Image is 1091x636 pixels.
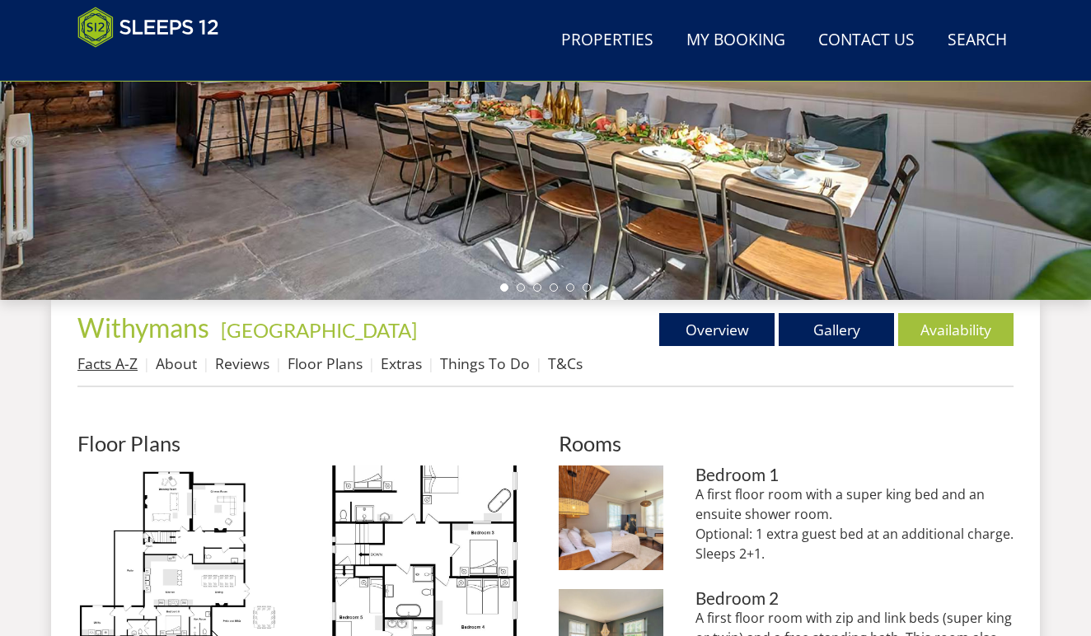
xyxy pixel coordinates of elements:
a: Properties [555,22,660,59]
span: Withymans [77,311,209,344]
a: About [156,353,197,373]
a: Overview [659,313,775,346]
img: Bedroom 1 [559,465,663,570]
a: Extras [381,353,422,373]
a: Availability [898,313,1014,346]
span: - [214,318,417,342]
h3: Bedroom 2 [695,589,1014,608]
a: My Booking [680,22,792,59]
p: A first floor room with a super king bed and an ensuite shower room. Optional: 1 extra guest bed ... [695,484,1014,564]
a: [GEOGRAPHIC_DATA] [221,318,417,342]
a: Search [941,22,1014,59]
a: Reviews [215,353,269,373]
h3: Bedroom 1 [695,465,1014,484]
a: Gallery [779,313,894,346]
h2: Rooms [559,432,1014,455]
h2: Floor Plans [77,432,532,455]
a: Floor Plans [288,353,363,373]
a: Things To Do [440,353,530,373]
a: Contact Us [812,22,921,59]
a: Withymans [77,311,214,344]
iframe: Customer reviews powered by Trustpilot [69,58,242,72]
a: T&Cs [548,353,583,373]
img: Sleeps 12 [77,7,219,48]
a: Facts A-Z [77,353,138,373]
